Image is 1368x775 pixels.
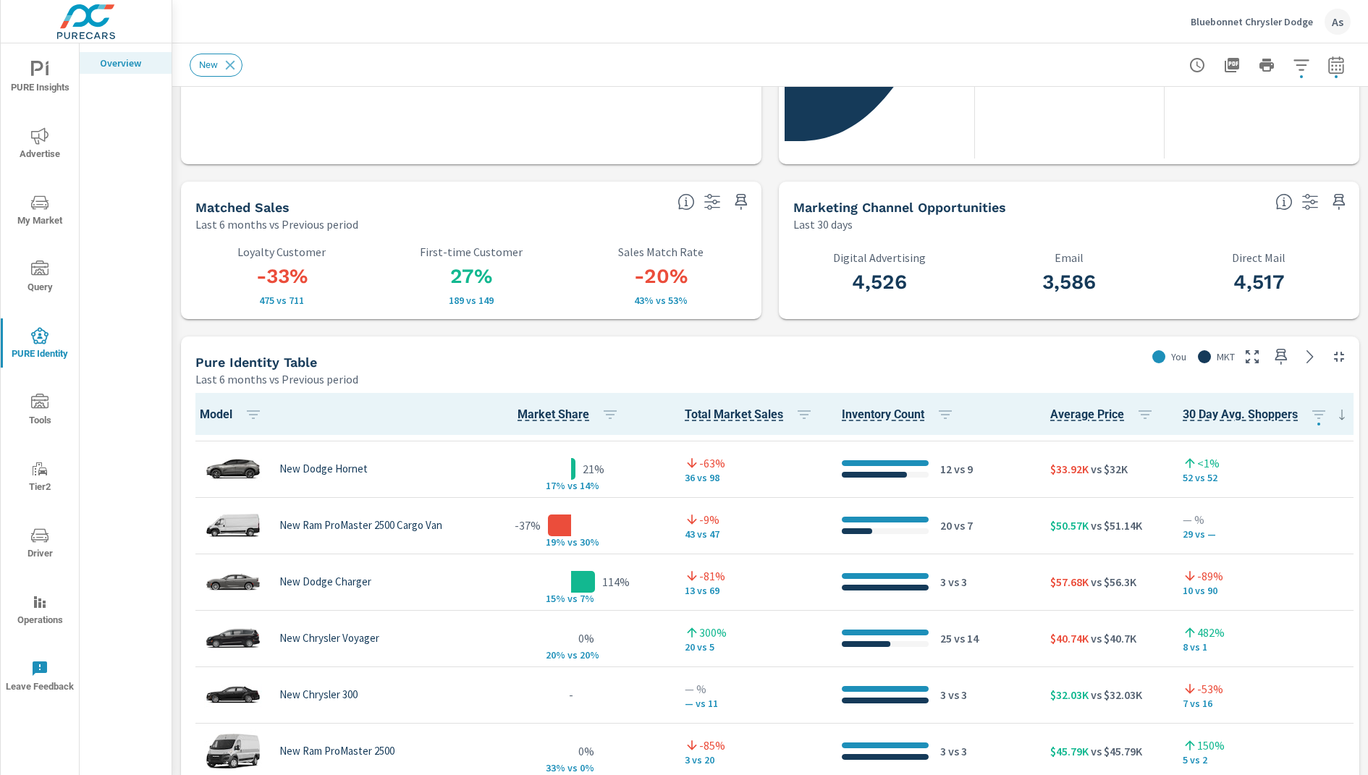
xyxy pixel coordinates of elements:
p: New Ram ProMaster 2500 [279,745,394,758]
img: glamour [204,447,262,491]
p: $45.79K [1050,742,1089,760]
p: 10 vs 90 [1183,585,1351,596]
p: 52 vs 52 [1183,472,1351,483]
p: 13 vs 69 [685,585,819,596]
span: Leave Feedback [5,660,75,695]
h3: 3,586 [983,270,1155,295]
p: 43% vs 53% [575,295,747,306]
p: 20% v [535,648,573,661]
p: Last 6 months vs Previous period [195,370,358,388]
span: Tier2 [5,460,75,496]
button: Print Report [1252,51,1281,80]
span: 30 Day Avg. Shoppers [1183,406,1351,423]
p: MKT [1217,350,1235,364]
p: Last 6 months vs Previous period [195,216,358,233]
h3: -20% [575,264,747,289]
p: $32.03K [1050,686,1089,703]
p: vs 3 [946,742,967,760]
button: Select Date Range [1322,51,1351,80]
p: Digital Advertising [793,251,966,264]
h5: Pure Identity Table [195,355,317,370]
p: vs 3 [946,573,967,590]
p: vs 14 [952,630,979,647]
p: 3 [940,573,946,590]
p: Loyalty Customer [195,245,368,258]
p: 25 [940,630,952,647]
p: 475 vs 711 [195,295,368,306]
h5: Marketing Channel Opportunities [793,200,1006,215]
p: — % [685,680,819,698]
p: s 20% [573,648,607,661]
p: 15% v [535,592,573,605]
span: Total Market Sales [685,406,819,423]
p: 12 [940,460,952,478]
span: Query [5,261,75,296]
p: Email [983,251,1155,264]
p: 0% [578,742,594,760]
p: -89% [1197,567,1223,585]
p: 189 vs 149 [385,295,557,306]
p: 43 vs 47 [685,528,819,540]
p: New Chrysler Voyager [279,632,379,645]
img: glamour [204,673,262,716]
p: 20 [940,517,952,534]
p: vs 3 [946,686,967,703]
h3: -33% [195,264,368,289]
img: glamour [204,560,262,604]
p: — % [1183,511,1351,528]
button: Minimize Widget [1327,345,1351,368]
span: Operations [5,593,75,629]
p: Direct Mail [1173,251,1345,264]
p: $57.68K [1050,573,1089,590]
p: 33% v [535,761,573,774]
p: 3 [940,742,946,760]
button: "Export Report to PDF" [1217,51,1246,80]
img: glamour [204,729,262,773]
p: Sales Match Rate [575,245,747,258]
p: 20 vs 5 [685,641,819,653]
p: s 0% [573,761,607,774]
h5: Matched Sales [195,200,290,215]
h3: 4,517 [1173,270,1345,295]
p: $40.74K [1050,630,1089,647]
p: $50.57K [1050,517,1089,534]
p: Bluebonnet Chrysler Dodge [1191,15,1313,28]
div: As [1325,9,1351,35]
span: Driver [5,527,75,562]
p: -85% [699,737,725,754]
div: Overview [80,52,172,74]
p: — vs 11 [685,698,819,709]
p: -81% [699,567,725,585]
span: Save this to your personalized report [1327,190,1351,213]
h3: 4,526 [793,270,966,295]
button: Make Fullscreen [1241,345,1264,368]
p: -37% [515,517,541,534]
p: You [1171,350,1186,364]
p: 21% [583,460,604,478]
p: vs $32.03K [1089,686,1142,703]
p: Overview [100,56,160,70]
p: New Ram ProMaster 2500 Cargo Van [279,519,442,532]
p: 0% [578,630,594,647]
img: glamour [204,617,262,660]
p: vs $51.14K [1089,517,1142,534]
p: -63% [699,454,725,472]
p: s 14% [573,479,607,492]
p: 17% v [535,479,573,492]
p: 36 vs 98 [685,472,819,483]
p: vs $40.7K [1089,630,1136,647]
p: $33.92K [1050,460,1089,478]
p: vs $56.3K [1089,573,1136,590]
span: Model [200,406,268,423]
span: PURE Identity [5,327,75,363]
p: 5 vs 2 [1183,754,1351,766]
p: New Dodge Hornet [279,462,368,475]
span: My Market [5,194,75,229]
span: Market Share [518,406,625,423]
img: glamour [204,504,262,547]
p: - [569,686,573,703]
span: New [190,59,227,70]
span: Advertise [5,127,75,163]
p: Last 30 days [793,216,853,233]
p: vs $32K [1089,460,1128,478]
